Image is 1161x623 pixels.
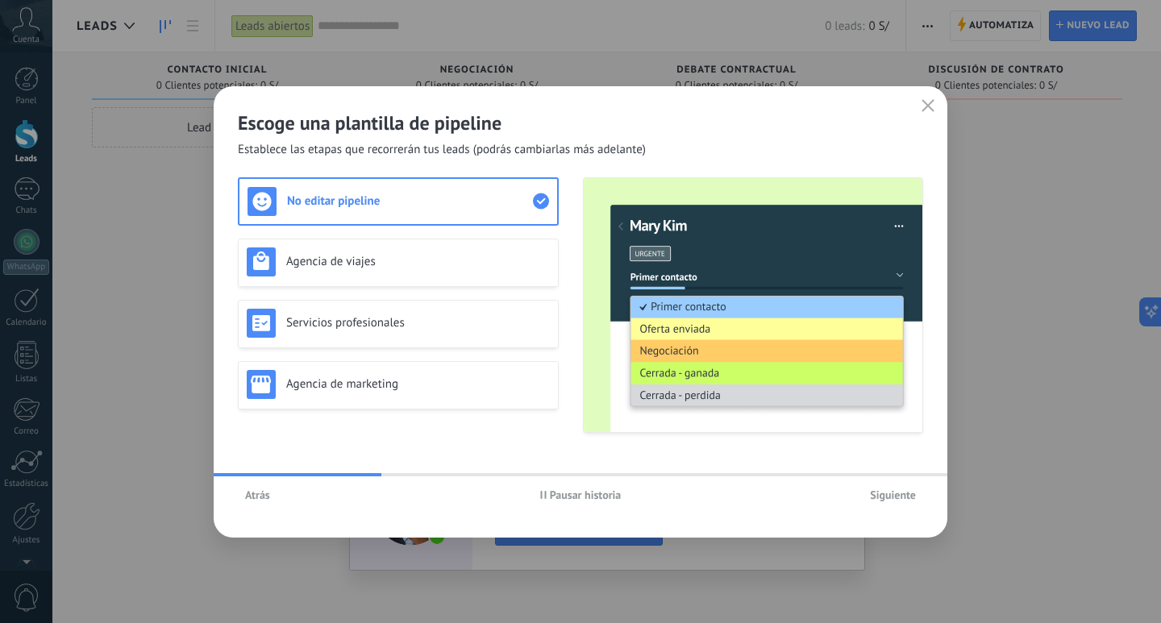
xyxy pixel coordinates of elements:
[286,254,550,269] h3: Agencia de viajes
[286,376,550,392] h3: Agencia de marketing
[533,483,629,507] button: Pausar historia
[238,142,646,158] span: Establece las etapas que recorrerán tus leads (podrás cambiarlas más adelante)
[287,193,533,209] h3: No editar pipeline
[870,489,916,500] span: Siguiente
[245,489,270,500] span: Atrás
[550,489,622,500] span: Pausar historia
[238,483,277,507] button: Atrás
[238,110,923,135] h2: Escoge una plantilla de pipeline
[863,483,923,507] button: Siguiente
[286,315,550,330] h3: Servicios profesionales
